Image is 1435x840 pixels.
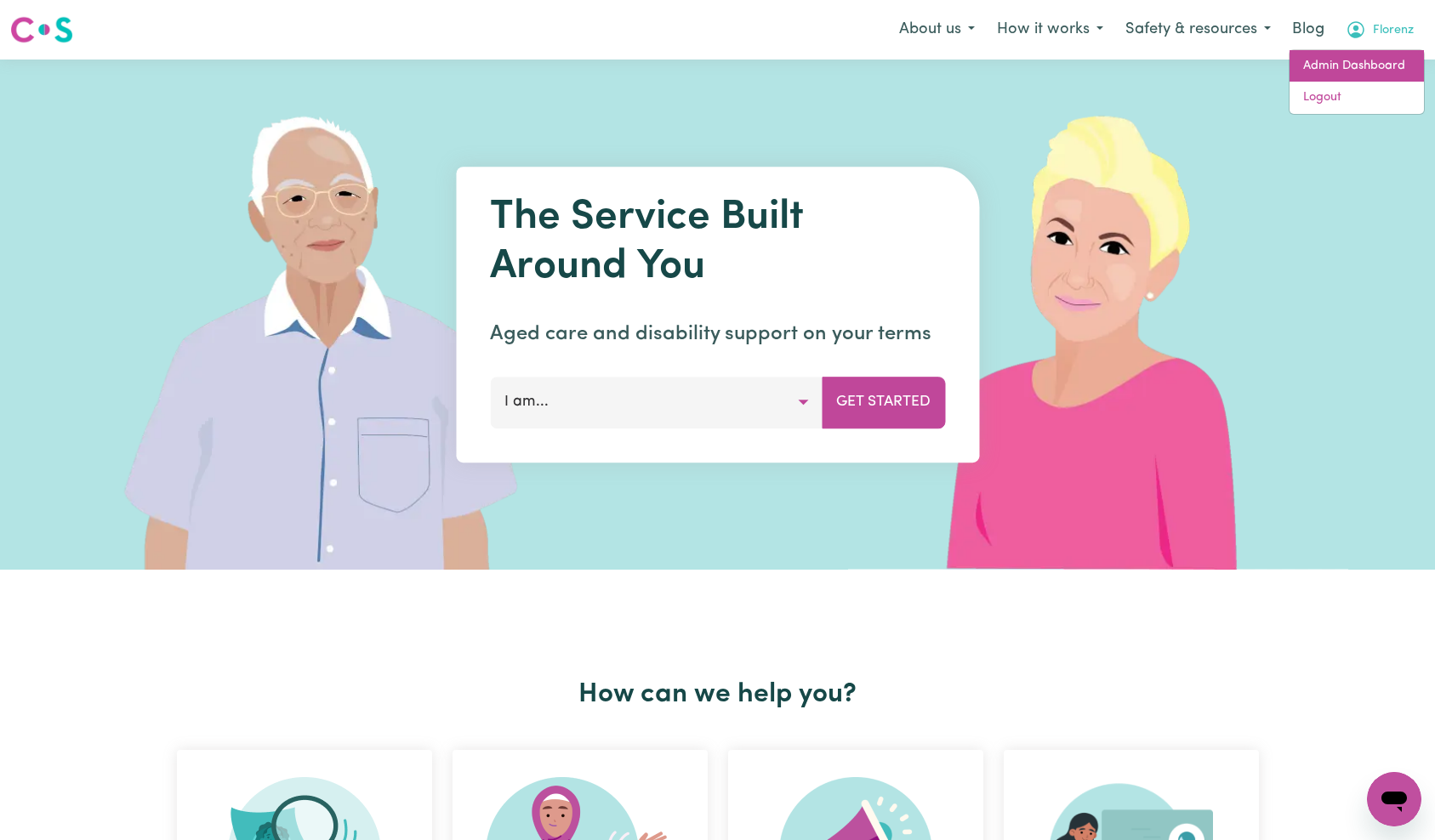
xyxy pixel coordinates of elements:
a: Blog [1282,11,1335,48]
h2: How can we help you? [167,678,1269,711]
button: About us [888,12,986,48]
img: Careseekers logo [10,14,73,45]
iframe: Button to launch messaging window [1367,772,1421,826]
p: Aged care and disability support on your terms [490,319,945,349]
span: Florenz [1373,21,1414,40]
a: Logout [1290,82,1424,114]
h1: The Service Built Around You [490,194,945,292]
button: Safety & resources [1114,12,1282,48]
button: My Account [1335,12,1425,48]
button: How it works [986,12,1114,48]
a: Careseekers logo [10,10,73,49]
a: Admin Dashboard [1290,50,1424,82]
button: I am... [490,377,823,428]
button: Get Started [822,377,945,428]
div: My Account [1289,49,1425,115]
